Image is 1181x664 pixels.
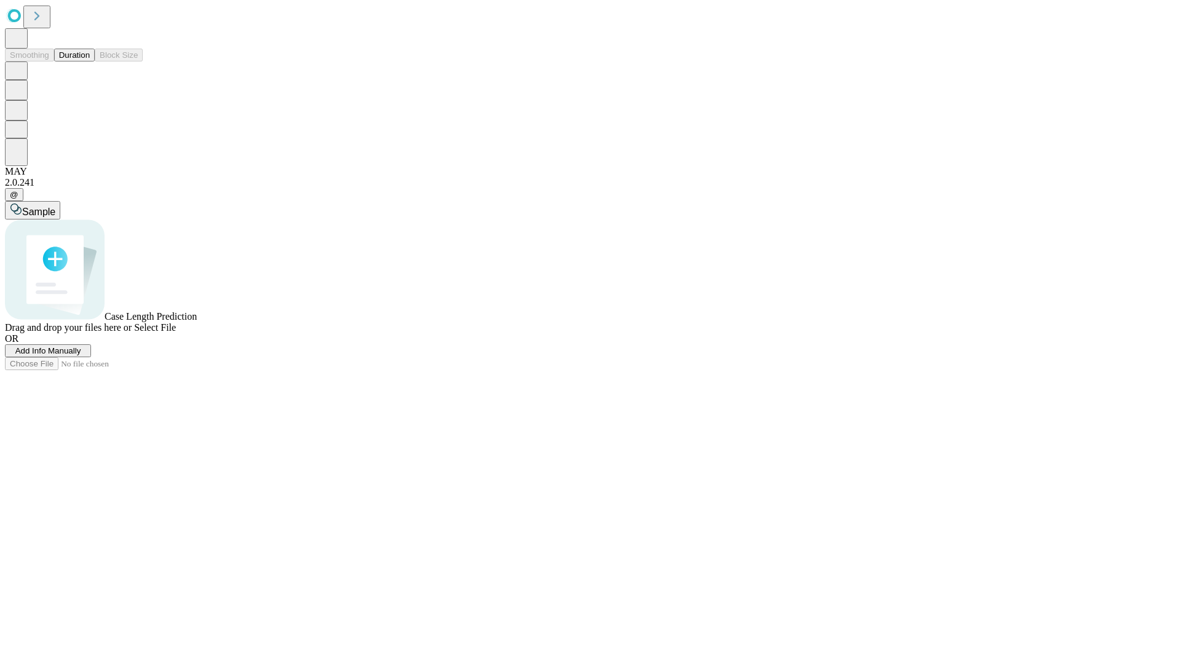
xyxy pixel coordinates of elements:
[5,201,60,219] button: Sample
[95,49,143,61] button: Block Size
[5,166,1176,177] div: MAY
[15,346,81,355] span: Add Info Manually
[5,188,23,201] button: @
[10,190,18,199] span: @
[134,322,176,333] span: Select File
[54,49,95,61] button: Duration
[22,207,55,217] span: Sample
[5,177,1176,188] div: 2.0.241
[5,344,91,357] button: Add Info Manually
[5,333,18,344] span: OR
[5,322,132,333] span: Drag and drop your files here or
[5,49,54,61] button: Smoothing
[105,311,197,322] span: Case Length Prediction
